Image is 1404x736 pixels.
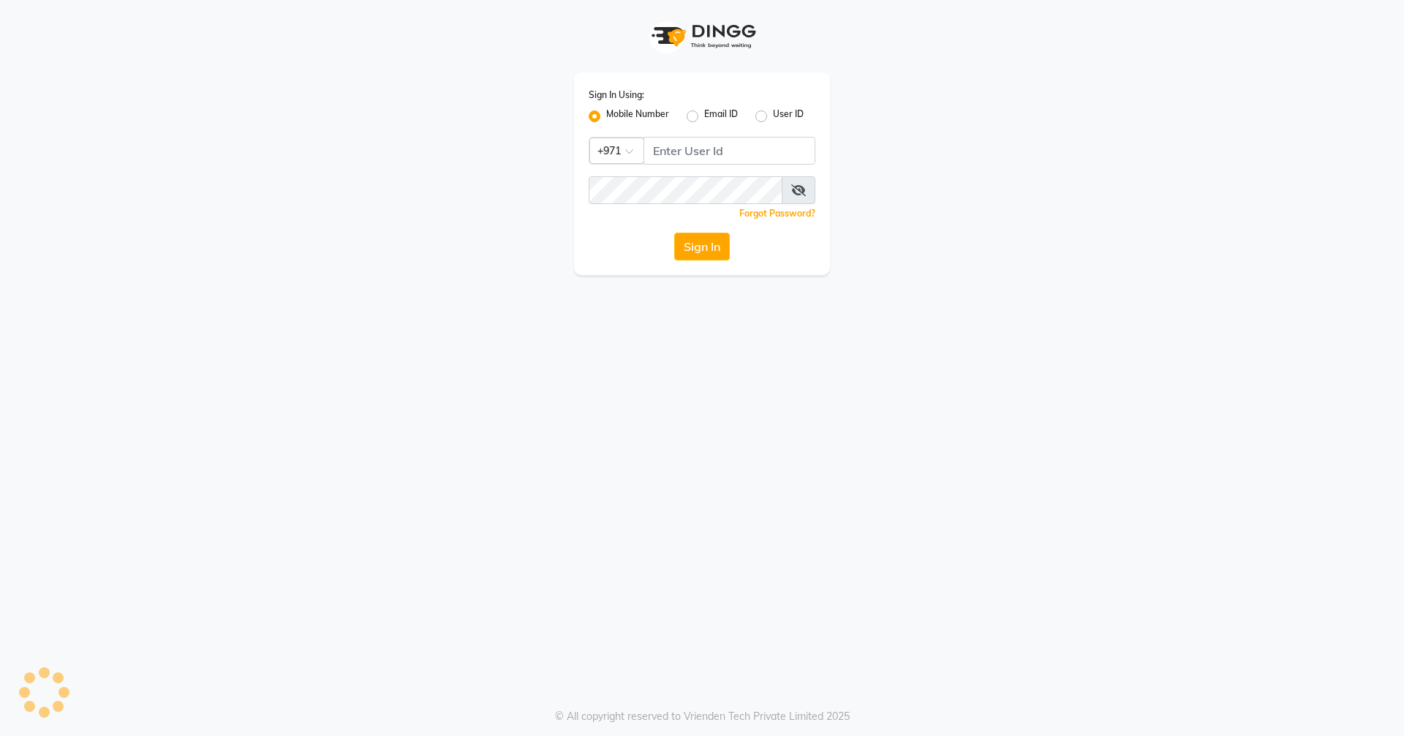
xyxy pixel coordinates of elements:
[643,15,760,58] img: logo1.svg
[643,137,815,165] input: Username
[739,208,815,219] a: Forgot Password?
[674,233,730,260] button: Sign In
[606,108,669,125] label: Mobile Number
[589,89,644,102] label: Sign In Using:
[589,176,782,204] input: Username
[773,108,804,125] label: User ID
[704,108,738,125] label: Email ID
